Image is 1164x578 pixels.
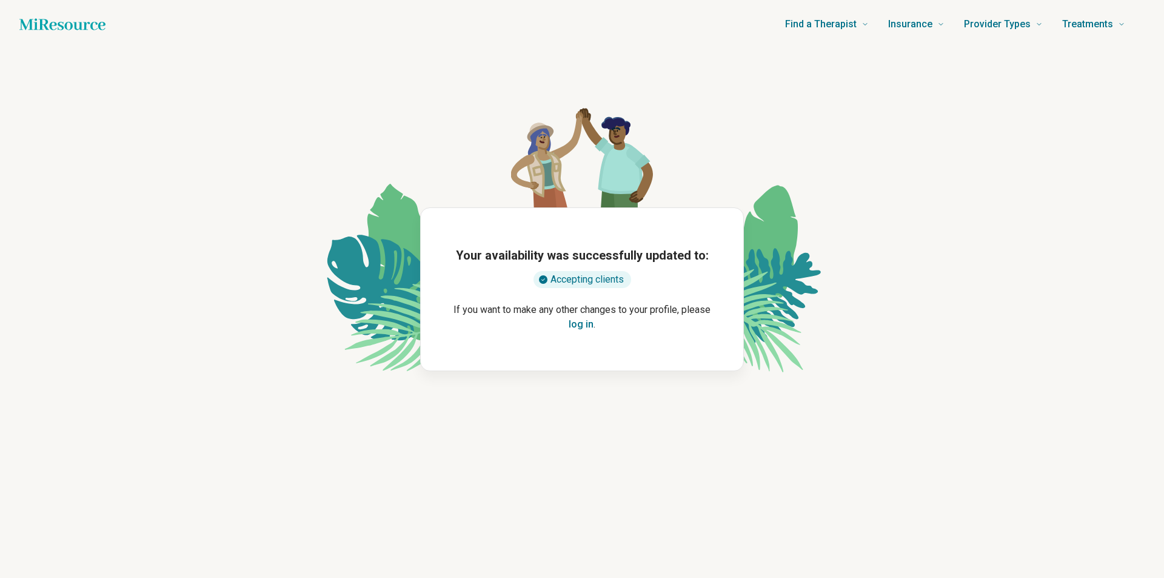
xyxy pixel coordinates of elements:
button: log in [569,317,594,332]
span: Provider Types [964,16,1031,33]
p: If you want to make any other changes to your profile, please . [440,303,724,332]
a: Home page [19,12,105,36]
span: Find a Therapist [785,16,857,33]
span: Treatments [1062,16,1113,33]
h1: Your availability was successfully updated to: [456,247,709,264]
div: Accepting clients [533,271,631,288]
span: Insurance [888,16,932,33]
